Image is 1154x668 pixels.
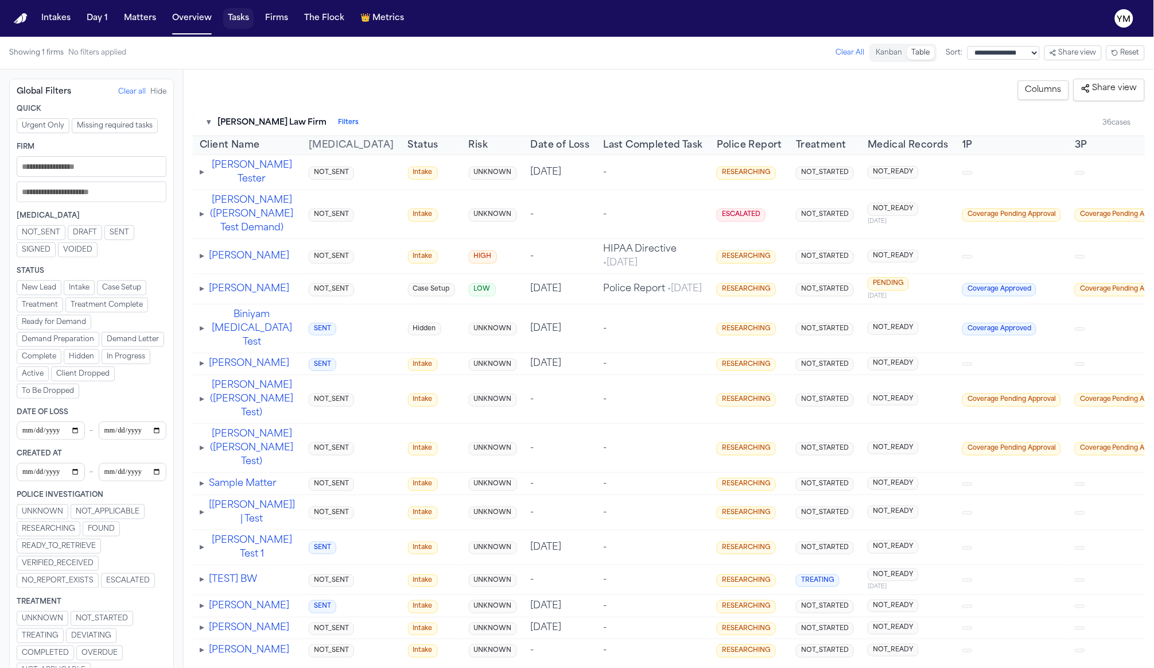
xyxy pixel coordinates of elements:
[17,105,166,114] div: Quick
[408,167,438,180] span: Intake
[524,274,597,304] td: [DATE]
[17,86,71,98] div: Global Filters
[796,208,854,222] span: NOT_STARTED
[88,524,115,534] span: FOUND
[796,323,854,336] span: NOT_STARTED
[408,507,438,520] span: Intake
[717,208,766,222] span: ESCALATED
[524,595,597,617] td: [DATE]
[796,283,854,296] span: NOT_STARTED
[338,118,359,128] button: Filters
[796,167,854,180] span: NOT_STARTED
[717,442,776,455] span: RESEARCHING
[9,79,174,659] aside: Filters
[717,542,776,555] span: RESEARCHING
[261,8,293,29] a: Firms
[22,335,94,344] span: Demand Preparation
[200,138,259,152] span: Client Name
[200,322,204,335] button: Expand tasks
[209,573,257,586] button: [TEST] BW
[56,369,110,379] span: Client Dropped
[22,542,96,551] span: READY_TO_RETRIEVE
[200,168,204,177] span: ▸
[200,252,204,261] span: ▸
[356,8,409,29] button: crownMetrics
[868,600,919,613] span: NOT_READY
[524,473,597,495] td: -
[17,280,61,295] button: New Lead
[17,298,63,312] button: Treatment
[209,194,295,235] button: [PERSON_NAME] ([PERSON_NAME] Test Demand)
[907,46,935,60] button: Table
[717,478,776,491] span: RESEARCHING
[77,121,153,130] span: Missing required tasks
[1075,138,1087,152] span: 3P
[200,441,204,455] button: Expand tasks
[665,284,702,294] span: • [DATE]
[17,504,68,519] button: UNKNOWN
[968,46,1040,60] select: Sort
[209,427,295,469] button: [PERSON_NAME] ([PERSON_NAME] Test)
[962,283,1036,296] span: Coverage Approved
[200,392,204,406] button: Expand tasks
[531,138,590,152] span: Date of Loss
[22,352,56,361] span: Complete
[200,573,204,586] button: Expand tasks
[209,159,295,186] button: [PERSON_NAME] Tester
[868,277,909,291] span: PENDING
[309,283,354,296] span: NOT_SENT
[209,249,289,263] button: [PERSON_NAME]
[107,335,159,344] span: Demand Letter
[962,393,1061,407] span: Coverage Pending Approval
[408,283,455,296] span: Case Setup
[22,245,50,254] span: SIGNED
[17,449,166,458] div: Created At
[469,138,488,152] button: Risk
[408,138,438,152] span: Status
[309,507,354,520] span: NOT_SENT
[836,48,865,57] button: Clear All
[22,228,60,237] span: NOT_SENT
[209,621,289,635] button: [PERSON_NAME]
[76,646,123,661] button: OVERDUE
[200,359,204,368] span: ▸
[946,48,963,57] span: Sort:
[200,575,204,584] span: ▸
[868,505,919,519] span: NOT_READY
[596,353,710,375] td: -
[76,507,139,516] span: NOT_APPLICABLE
[868,477,919,491] span: NOT_READY
[868,250,919,263] span: NOT_READY
[17,267,166,276] div: Status
[796,138,846,152] span: Treatment
[717,323,776,336] span: RESEARCHING
[200,505,204,519] button: Expand tasks
[1074,79,1145,101] button: Share view
[524,530,597,565] td: [DATE]
[209,534,295,561] button: [PERSON_NAME] Test 1
[469,542,517,555] span: UNKNOWN
[596,595,710,617] td: -
[408,393,438,407] span: Intake
[524,495,597,530] td: -
[200,165,204,179] button: Expand tasks
[408,442,438,455] span: Intake
[1044,45,1102,60] button: Share view
[71,300,143,310] span: Treatment Complete
[962,323,1036,336] span: Coverage Approved
[200,395,204,404] span: ▸
[63,245,92,254] span: VOIDED
[22,283,56,292] span: New Lead
[200,282,204,296] button: Expand tasks
[119,8,161,29] button: Matters
[223,8,254,29] button: Tasks
[524,190,597,239] td: -
[17,242,56,257] button: SIGNED
[962,138,973,152] button: 1P
[868,217,949,226] span: [DATE]
[200,643,204,657] button: Expand tasks
[469,393,517,407] span: UNKNOWN
[469,208,517,222] span: UNKNOWN
[17,556,99,571] button: VERIFIED_RECEIVED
